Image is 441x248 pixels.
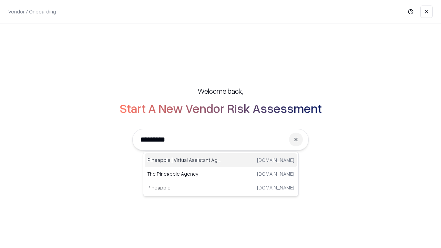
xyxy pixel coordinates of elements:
[147,156,221,164] p: Pineapple | Virtual Assistant Agency
[257,170,294,177] p: [DOMAIN_NAME]
[147,184,221,191] p: Pineapple
[198,86,243,96] h5: Welcome back,
[257,184,294,191] p: [DOMAIN_NAME]
[147,170,221,177] p: The Pineapple Agency
[120,101,322,115] h2: Start A New Vendor Risk Assessment
[8,8,56,15] p: Vendor / Onboarding
[257,156,294,164] p: [DOMAIN_NAME]
[143,152,299,196] div: Suggestions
